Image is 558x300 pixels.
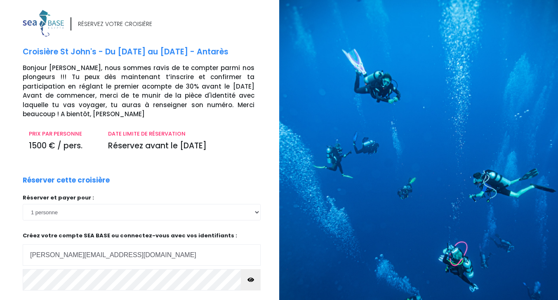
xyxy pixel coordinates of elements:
p: Réserver et payer pour : [23,194,261,202]
p: 1500 € / pers. [29,140,96,152]
p: Bonjour [PERSON_NAME], nous sommes ravis de te compter parmi nos plongeurs !!! Tu peux dès mainte... [23,63,273,119]
p: Croisière St John's - Du [DATE] au [DATE] - Antarès [23,46,273,58]
p: Réserver cette croisière [23,175,110,186]
input: Adresse email [23,244,261,266]
div: RÉSERVEZ VOTRE CROISIÈRE [78,20,152,28]
img: logo_color1.png [23,10,64,37]
p: DATE LIMITE DE RÉSERVATION [108,130,254,138]
p: Créez votre compte SEA BASE ou connectez-vous avec vos identifiants : [23,232,261,266]
p: PRIX PAR PERSONNE [29,130,96,138]
p: Réservez avant le [DATE] [108,140,254,152]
